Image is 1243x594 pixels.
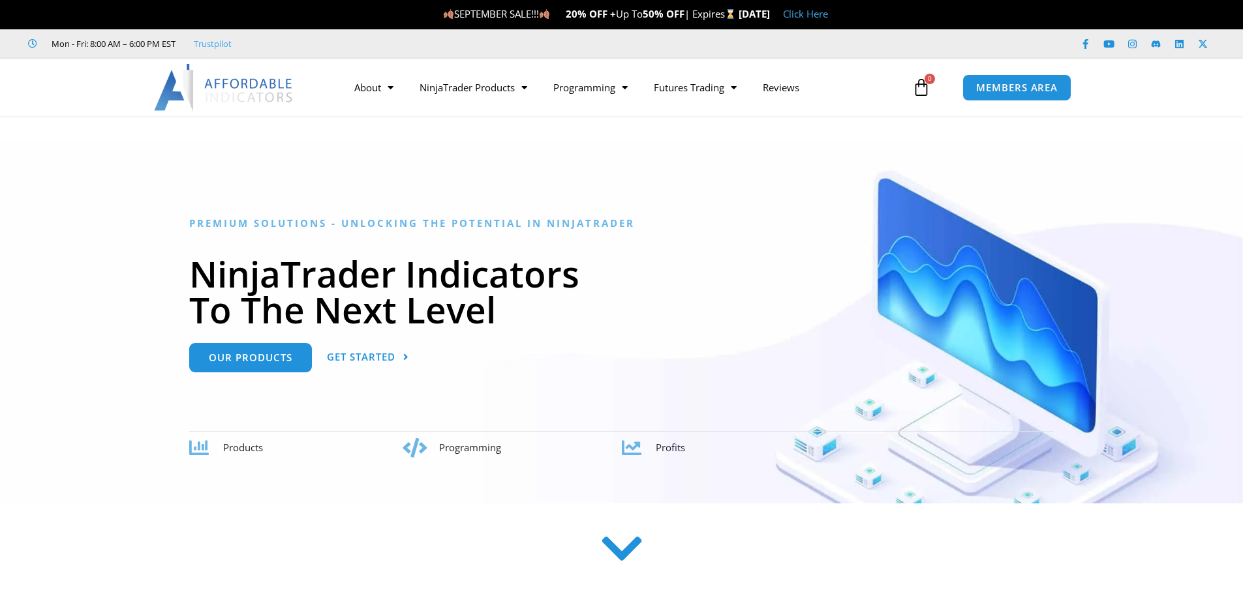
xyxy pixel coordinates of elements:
strong: 20% OFF + [566,7,616,20]
a: 0 [893,68,950,106]
span: MEMBERS AREA [976,83,1058,93]
a: Get Started [327,343,409,372]
span: Mon - Fri: 8:00 AM – 6:00 PM EST [48,36,176,52]
nav: Menu [341,72,909,102]
img: ⌛ [726,9,735,19]
a: NinjaTrader Products [407,72,540,102]
span: SEPTEMBER SALE!!! Up To | Expires [443,7,739,20]
strong: [DATE] [739,7,770,20]
a: Click Here [783,7,828,20]
span: Profits [656,441,685,454]
a: About [341,72,407,102]
a: Reviews [750,72,812,102]
a: Trustpilot [194,36,232,52]
a: Futures Trading [641,72,750,102]
img: LogoAI | Affordable Indicators – NinjaTrader [154,64,294,111]
h6: Premium Solutions - Unlocking the Potential in NinjaTrader [189,217,1054,230]
span: Get Started [327,352,395,362]
img: 🍂 [540,9,549,19]
a: MEMBERS AREA [962,74,1071,101]
span: 0 [925,74,935,84]
img: 🍂 [444,9,453,19]
span: Products [223,441,263,454]
a: Our Products [189,343,312,372]
h1: NinjaTrader Indicators To The Next Level [189,256,1054,327]
strong: 50% OFF [643,7,684,20]
span: Our Products [209,353,292,363]
span: Programming [439,441,501,454]
a: Programming [540,72,641,102]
